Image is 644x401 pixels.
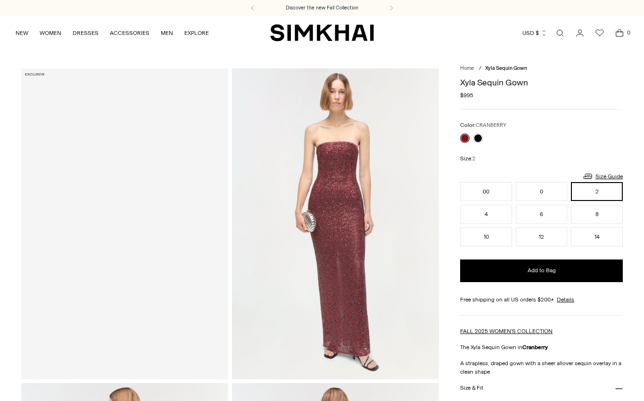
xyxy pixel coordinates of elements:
a: NEW [16,23,28,43]
button: Size & Fit [460,376,623,400]
p: A strapless, draped gown with a sheer allover sequin overlay in a clean shape. [460,359,623,376]
button: Add to Bag [460,259,623,282]
a: Wishlist [590,24,609,42]
button: 2 [571,182,623,201]
h3: Size & Fit [460,385,483,391]
a: EXPLORE [184,23,209,43]
label: Size: [460,154,475,163]
span: Add to Bag [528,267,556,275]
button: 12 [516,227,568,246]
a: Open search modal [551,24,570,42]
div: Free shipping on all US orders $200+ [460,295,623,304]
span: 0 [624,28,633,37]
a: Open cart modal [610,24,629,42]
button: 8 [571,205,623,224]
nav: breadcrumbs [460,65,623,73]
button: USD $ [522,23,547,43]
a: MEN [161,23,173,43]
a: WOMEN [40,23,61,43]
a: Size Guide [582,170,623,182]
a: DRESSES [73,23,99,43]
a: Discover the new Fall Collection [286,4,358,12]
button: 00 [460,182,512,201]
button: 0 [516,182,568,201]
a: Home [460,65,474,71]
button: 10 [460,227,512,246]
button: 4 [460,205,512,224]
span: CRANBERRY [476,122,506,128]
img: Xyla Sequin Gown [232,68,439,379]
a: FALL 2025 WOMEN'S COLLECTION [460,328,553,334]
span: 2 [472,156,475,162]
p: The Xyla Sequin Gown in [460,343,623,351]
h1: Xyla Sequin Gown [460,78,623,87]
a: Xyla Sequin Gown [21,68,228,379]
strong: Cranberry [522,344,548,351]
span: Xyla Sequin Gown [485,65,527,71]
button: 14 [571,227,623,246]
label: Color: [460,121,506,130]
span: $995 [460,91,473,100]
button: 6 [516,205,568,224]
a: ACCESSORIES [110,23,149,43]
a: SIMKHAI [270,24,374,42]
div: / [479,65,481,73]
a: Details [557,295,574,304]
a: Go to the account page [570,24,589,42]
